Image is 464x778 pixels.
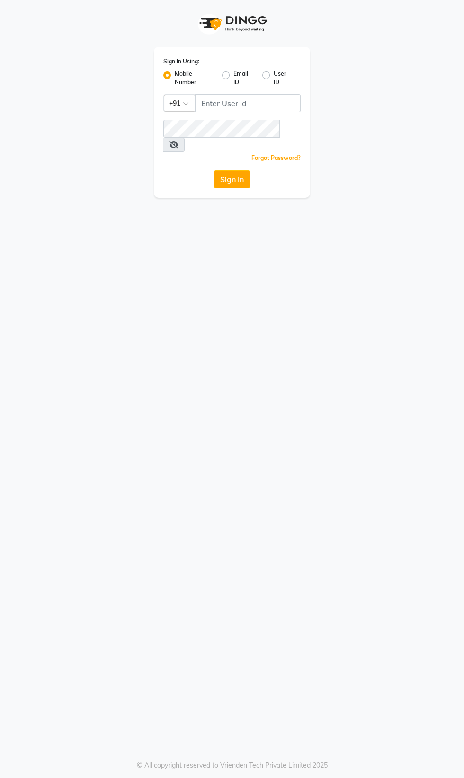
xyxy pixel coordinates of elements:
label: Mobile Number [175,70,214,87]
button: Sign In [214,170,250,188]
img: logo1.svg [194,9,270,37]
label: User ID [274,70,293,87]
label: Email ID [233,70,255,87]
input: Username [195,94,301,112]
label: Sign In Using: [163,57,199,66]
input: Username [163,120,280,138]
a: Forgot Password? [251,154,301,161]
